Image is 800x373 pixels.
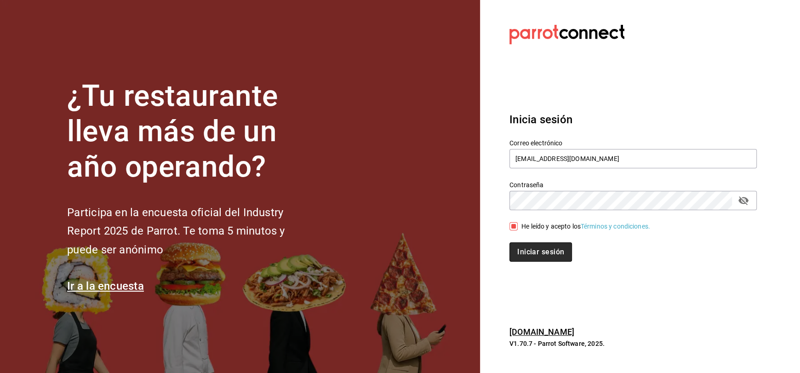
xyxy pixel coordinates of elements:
button: passwordField [736,193,751,208]
a: Términos y condiciones. [581,223,650,230]
input: Ingresa tu correo electrónico [509,149,757,168]
label: Contraseña [509,182,757,188]
h2: Participa en la encuesta oficial del Industry Report 2025 de Parrot. Te toma 5 minutos y puede se... [67,203,315,259]
h3: Inicia sesión [509,111,757,128]
a: Ir a la encuesta [67,280,144,293]
a: [DOMAIN_NAME] [509,327,574,337]
button: Iniciar sesión [509,242,572,262]
div: He leído y acepto los [521,222,650,231]
label: Correo electrónico [509,140,757,146]
p: V1.70.7 - Parrot Software, 2025. [509,339,757,348]
h1: ¿Tu restaurante lleva más de un año operando? [67,79,315,184]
